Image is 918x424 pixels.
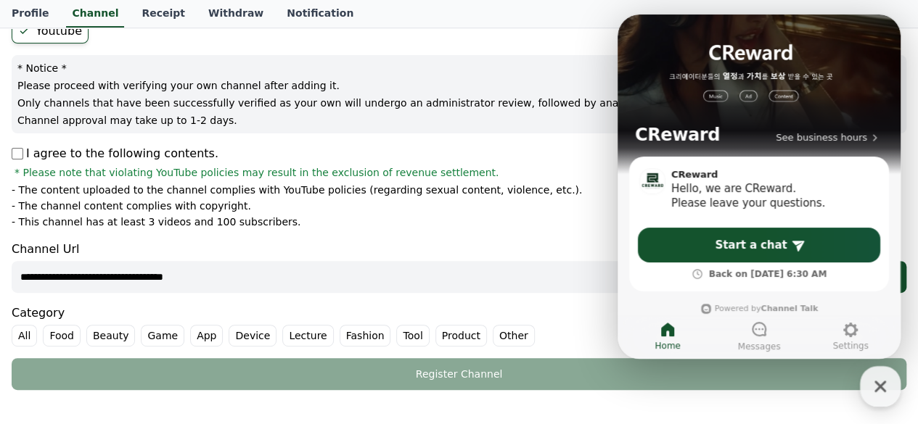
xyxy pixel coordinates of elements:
[229,325,276,346] label: Device
[493,325,535,346] label: Other
[396,325,429,346] label: Tool
[43,325,81,346] label: Food
[12,325,37,346] label: All
[141,325,184,346] label: Game
[12,241,906,293] div: Channel Url
[12,183,582,197] p: - The content uploaded to the channel complies with YouTube policies (regarding sexual content, v...
[282,325,333,346] label: Lecture
[17,113,901,128] p: Channel approval may take up to 1-2 days.
[41,367,877,381] div: Register Channel
[17,96,901,110] p: Only channels that have been successfully verified as your own will undergo an administrator revi...
[12,304,906,346] div: Category
[12,358,906,390] button: Register Channel
[190,325,223,346] label: App
[12,199,251,213] p: - The channel content complies with copyright.
[17,78,901,93] p: Please proceed with verifying your own channel after adding it.
[15,165,499,180] span: * Please note that violating YouTube policies may result in the exclusion of revenue settlement.
[12,19,89,43] label: Youtube
[12,215,300,229] p: - This channel has at least 3 videos and 100 subscribers.
[618,14,901,359] iframe: Channel chat
[12,145,218,162] p: I agree to the following contents.
[435,325,487,346] label: Product
[340,325,391,346] label: Fashion
[17,61,901,75] p: * Notice *
[86,325,135,346] label: Beauty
